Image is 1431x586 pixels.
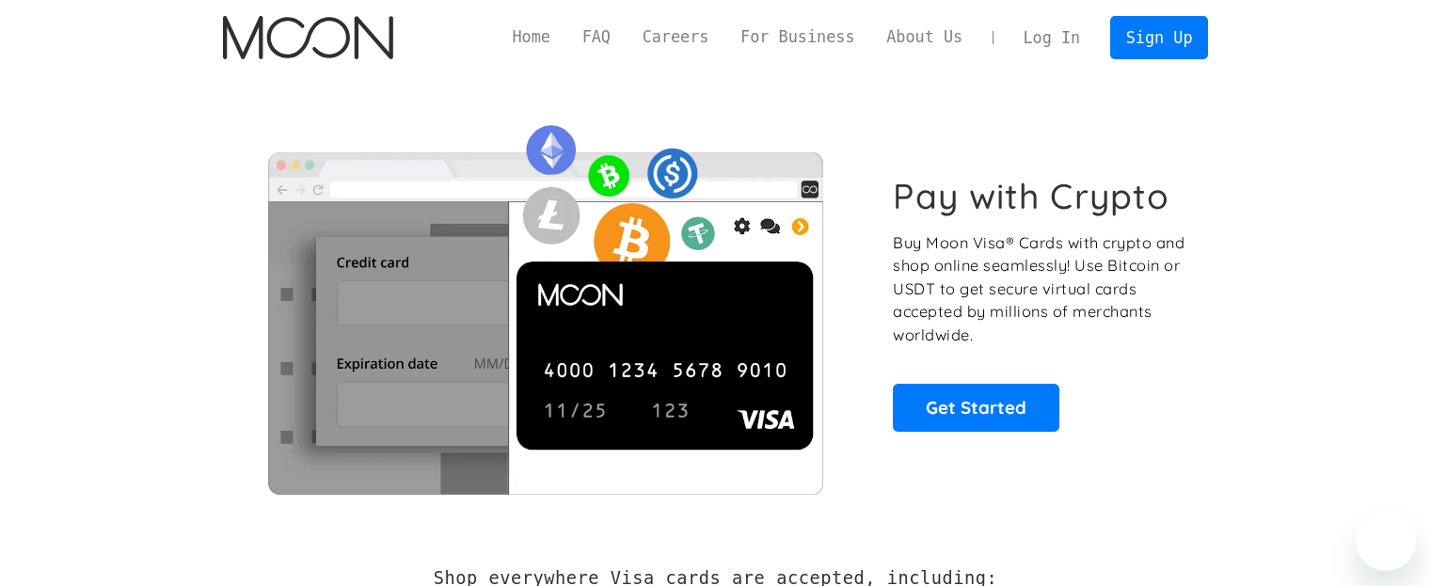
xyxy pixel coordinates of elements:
[1008,17,1096,58] a: Log In
[223,16,393,59] img: Moon Logo
[724,25,870,49] a: For Business
[497,25,566,49] a: Home
[893,384,1059,431] a: Get Started
[893,231,1187,347] p: Buy Moon Visa® Cards with crypto and shop online seamlessly! Use Bitcoin or USDT to get secure vi...
[223,16,393,59] a: home
[870,25,978,49] a: About Us
[893,175,1169,217] h1: Pay with Crypto
[566,25,627,49] a: FAQ
[223,112,867,494] img: Moon Cards let you spend your crypto anywhere Visa is accepted.
[1356,511,1416,571] iframe: Button to launch messaging window
[627,25,724,49] a: Careers
[1110,16,1208,58] a: Sign Up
